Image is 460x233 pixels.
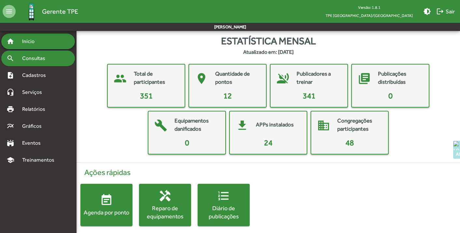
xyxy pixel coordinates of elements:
span: Cadastros [18,71,54,79]
span: Treinamentos [18,156,62,164]
mat-icon: home [7,37,14,45]
mat-icon: format_list_numbered [217,189,230,202]
span: Eventos [18,139,49,147]
mat-card-title: Total de participantes [134,70,178,86]
span: Gráficos [18,122,50,130]
span: Início [18,37,44,45]
span: Estatística mensal [221,34,316,48]
div: Reparo de equipamentos [139,204,191,220]
h4: Ações rápidas [80,168,456,177]
img: Logo [21,1,42,22]
mat-card-title: APPs instalados [256,121,294,129]
div: Versão: 1.8.1 [320,3,418,11]
span: Gerente TPE [42,6,78,17]
button: Diário de publicações [198,184,250,226]
span: 0 [185,138,189,147]
span: 341 [303,91,315,100]
mat-icon: event_note [100,194,113,207]
mat-card-title: Publicadores a treinar [297,70,341,86]
mat-icon: get_app [232,116,252,135]
mat-icon: note_add [7,71,14,79]
strong: Atualizado em: [DATE] [243,48,294,56]
span: Sair [436,6,455,17]
mat-icon: stadium [7,139,14,147]
mat-icon: school [7,156,14,164]
span: 351 [140,91,153,100]
mat-card-title: Publicações distribuídas [378,70,422,86]
mat-icon: search [7,54,14,62]
mat-card-title: Quantidade de pontos [215,70,259,86]
div: Diário de publicações [198,204,250,220]
span: Relatórios [18,105,54,113]
mat-icon: headset_mic [7,88,14,96]
span: Serviços [18,88,51,96]
span: TPE [GEOGRAPHIC_DATA]/[GEOGRAPHIC_DATA] [320,11,418,20]
span: 12 [223,91,232,100]
mat-icon: people [110,69,130,88]
mat-icon: print [7,105,14,113]
mat-icon: library_books [355,69,374,88]
mat-icon: handyman [159,189,172,202]
mat-icon: logout [436,7,444,15]
button: Agenda por ponto [80,184,132,226]
mat-icon: build [151,116,171,135]
mat-card-title: Equipamentos danificados [174,117,219,133]
a: Gerente TPE [16,1,78,22]
mat-icon: multiline_chart [7,122,14,130]
div: Agenda por ponto [80,208,132,216]
span: Consultas [18,54,54,62]
mat-icon: place [192,69,211,88]
span: 0 [388,91,393,100]
button: Reparo de equipamentos [139,184,191,226]
mat-icon: menu [3,5,16,18]
button: Sair [434,6,457,17]
span: 24 [264,138,272,147]
mat-icon: voice_over_off [273,69,293,88]
mat-icon: brightness_medium [423,7,431,15]
mat-icon: domain [314,116,333,135]
span: 48 [345,138,354,147]
mat-card-title: Congregações participantes [337,117,382,133]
